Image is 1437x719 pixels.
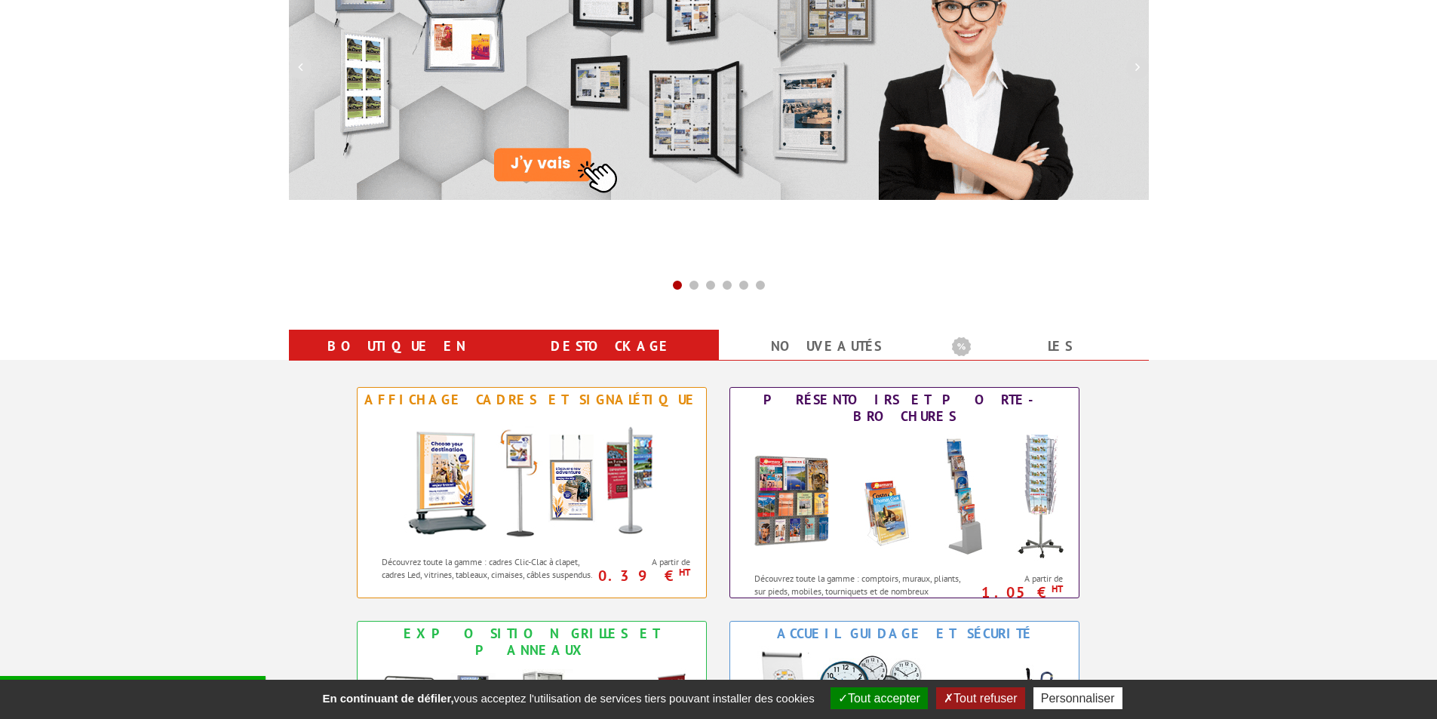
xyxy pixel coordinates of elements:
[382,555,597,581] p: Découvrez toute la gamme : cadres Clic-Clac à clapet, cadres Led, vitrines, tableaux, cimaises, c...
[522,333,701,360] a: Destockage
[729,387,1079,598] a: Présentoirs et Porte-brochures Présentoirs et Porte-brochures Découvrez toute la gamme : comptoir...
[357,387,707,598] a: Affichage Cadres et Signalétique Affichage Cadres et Signalétique Découvrez toute la gamme : cadr...
[361,392,702,408] div: Affichage Cadres et Signalétique
[1033,687,1122,709] button: Personnaliser (fenêtre modale)
[601,556,691,568] span: A partir de
[322,692,453,705] strong: En continuant de défiler,
[315,692,821,705] span: vous acceptez l'utilisation de services tiers pouvant installer des cookies
[952,333,1131,387] a: Les promotions
[594,571,691,580] p: 0.39 €
[952,333,1141,363] b: Les promotions
[307,333,486,387] a: Boutique en ligne
[734,625,1075,642] div: Accueil Guidage et Sécurité
[392,412,671,548] img: Affichage Cadres et Signalétique
[734,392,1075,425] div: Présentoirs et Porte-brochures
[361,625,702,659] div: Exposition Grilles et Panneaux
[1052,582,1063,595] sup: HT
[679,566,690,579] sup: HT
[936,687,1024,709] button: Tout refuser
[754,572,969,610] p: Découvrez toute la gamme : comptoirs, muraux, pliants, sur pieds, mobiles, tourniquets et de nomb...
[831,687,928,709] button: Tout accepter
[738,429,1070,564] img: Présentoirs et Porte-brochures
[966,588,1064,597] p: 1.05 €
[737,333,916,360] a: nouveautés
[974,573,1064,585] span: A partir de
